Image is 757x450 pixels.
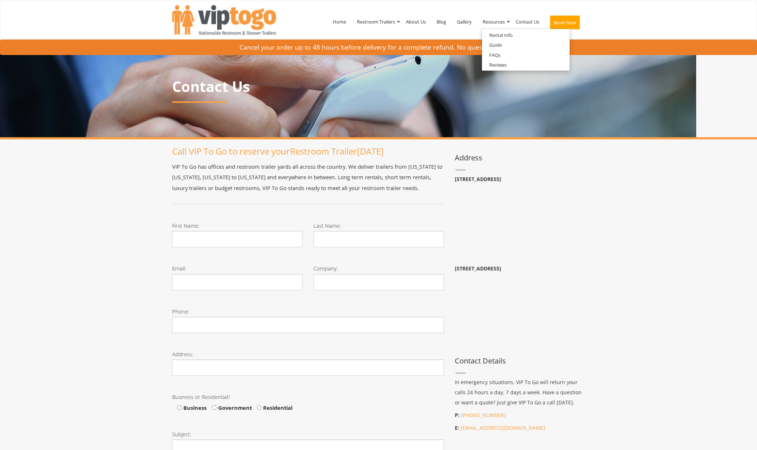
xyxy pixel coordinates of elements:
b: E: [455,424,459,431]
a: Restroom Trailer [290,145,357,157]
b: [STREET_ADDRESS] [455,265,501,272]
h3: Contact Details [455,357,585,365]
a: About Us [400,3,431,41]
a: Gallery [452,3,477,41]
span: Residential [262,404,292,411]
p: In emergency situations, VIP To Go will return your calls 24 hours a day, 7 days a week. Have a q... [455,377,585,408]
p: VIP To Go has offices and restroom trailer yards all across the country. We deliver trailers from... [172,161,444,193]
a: Contact Us [510,3,545,41]
button: Live Chat [728,421,757,450]
a: [PHONE_NUMBER] [461,412,506,419]
img: VIPTOGO [172,5,276,35]
a: Rental Info [482,31,520,40]
a: Home [327,3,352,41]
b: [STREET_ADDRESS] [455,176,501,182]
a: Reviews [482,60,514,70]
b: P: [455,412,459,419]
span: Government [217,404,252,411]
a: Blog [431,3,452,41]
a: Restroom Trailers [352,3,400,41]
button: Book Now [550,16,580,29]
a: Guide [482,41,509,50]
a: Resources [477,3,510,41]
h1: Call VIP To Go to reserve your [DATE] [172,147,444,156]
p: Contact Us [172,79,585,94]
span: Business [182,404,207,411]
a: Book Now [545,3,585,45]
a: [EMAIL_ADDRESS][DOMAIN_NAME] [461,424,545,431]
a: FAQs [482,51,508,60]
h3: Address [455,154,585,162]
